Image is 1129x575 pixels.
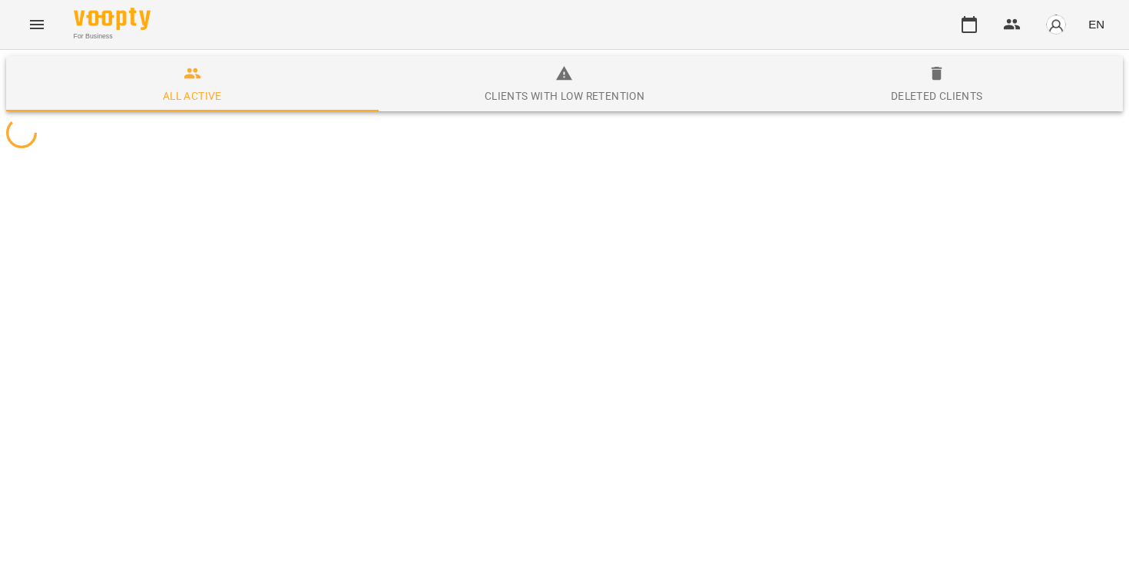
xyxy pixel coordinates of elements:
div: All active [163,87,222,105]
div: Deleted clients [891,87,983,105]
img: Voopty Logo [74,8,151,30]
img: avatar_s.png [1045,14,1067,35]
div: Clients with low retention [485,87,644,105]
button: EN [1082,10,1111,38]
button: Menu [18,6,55,43]
span: EN [1088,16,1104,32]
span: For Business [74,31,151,41]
